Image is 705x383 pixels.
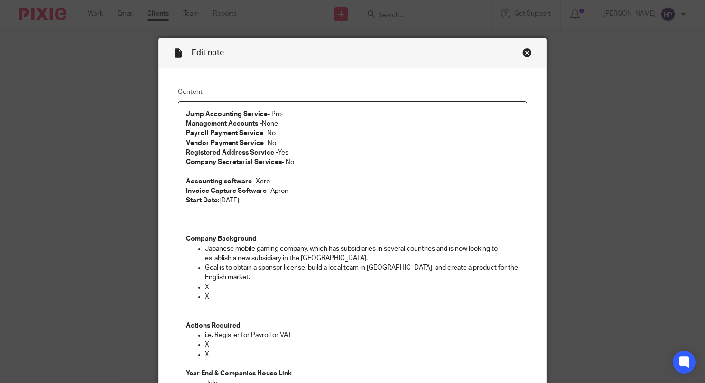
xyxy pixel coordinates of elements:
[186,178,252,185] strong: Accounting software
[205,263,519,283] p: Goal is to obtain a sponsor license, build a local team in [GEOGRAPHIC_DATA], and create a produc...
[186,196,519,205] p: [DATE]
[186,128,519,138] p: No
[205,244,519,264] p: Japanese mobile gaming company, which has subsidiaries in several countries and is now looking to...
[186,186,519,196] p: Apron
[186,120,262,127] strong: Management Accounts -
[186,157,519,167] p: - No
[522,48,532,57] div: Close this dialog window
[186,159,282,165] strong: Company Secretarial Services
[186,149,278,156] strong: Registered Address Service -
[186,119,519,128] p: None
[186,130,267,137] strong: Payroll Payment Service -
[205,340,519,349] p: X
[205,292,519,301] p: X
[192,49,224,56] span: Edit note
[186,236,257,242] strong: Company Background
[186,177,519,186] p: - Xero
[186,109,519,119] p: - Pro
[186,140,268,146] strong: Vendor Payment Service -
[205,283,519,292] p: X
[186,138,519,148] p: No
[186,197,219,204] strong: Start Date:
[186,322,241,329] strong: Actions Required
[205,350,519,359] p: X
[186,188,270,194] strong: Invoice Capture Software -
[178,87,527,97] label: Content
[186,370,292,377] strong: Year End & Companies House Link
[186,111,268,118] strong: Jump Accounting Service
[186,148,519,157] p: Yes
[205,330,519,340] p: i.e. Register for Payroll or VAT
